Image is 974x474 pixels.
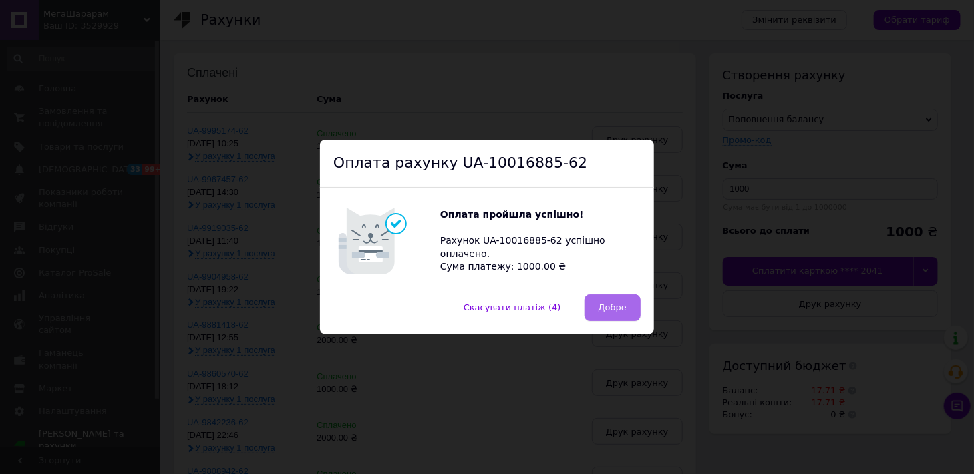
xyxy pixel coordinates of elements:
[585,294,641,321] button: Добре
[320,140,654,188] div: Оплата рахунку UA-10016885-62
[440,208,641,274] div: Рахунок UA-10016885-62 успішно оплачено. Сума платежу: 1000.00 ₴
[440,209,584,220] b: Оплата пройшла успішно!
[333,201,440,281] img: Котик говорить Оплата пройшла успішно!
[599,302,627,312] span: Добре
[450,294,575,321] button: Скасувати платіж (4)
[464,302,561,312] span: Скасувати платіж (4)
